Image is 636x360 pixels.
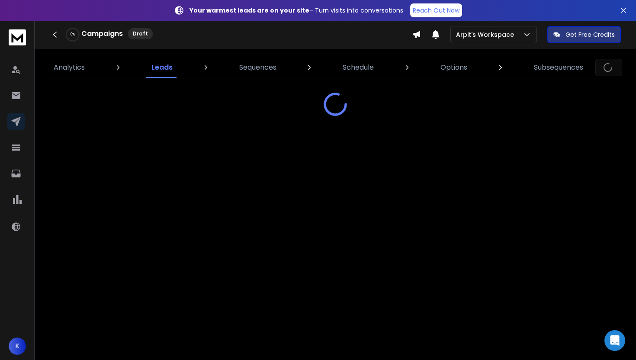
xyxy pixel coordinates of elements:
[604,330,625,351] div: Open Intercom Messenger
[151,62,173,73] p: Leads
[435,57,472,78] a: Options
[534,62,583,73] p: Subsequences
[565,30,615,39] p: Get Free Credits
[54,62,85,73] p: Analytics
[9,337,26,355] button: K
[239,62,276,73] p: Sequences
[343,62,374,73] p: Schedule
[146,57,178,78] a: Leads
[71,32,75,37] p: 0 %
[234,57,282,78] a: Sequences
[529,57,588,78] a: Subsequences
[9,29,26,45] img: logo
[190,6,403,15] p: – Turn visits into conversations
[410,3,462,17] a: Reach Out Now
[440,62,467,73] p: Options
[48,57,90,78] a: Analytics
[81,29,123,39] h1: Campaigns
[456,30,517,39] p: Arpit's Workspace
[128,28,153,39] div: Draft
[547,26,621,43] button: Get Free Credits
[190,6,309,15] strong: Your warmest leads are on your site
[337,57,379,78] a: Schedule
[413,6,459,15] p: Reach Out Now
